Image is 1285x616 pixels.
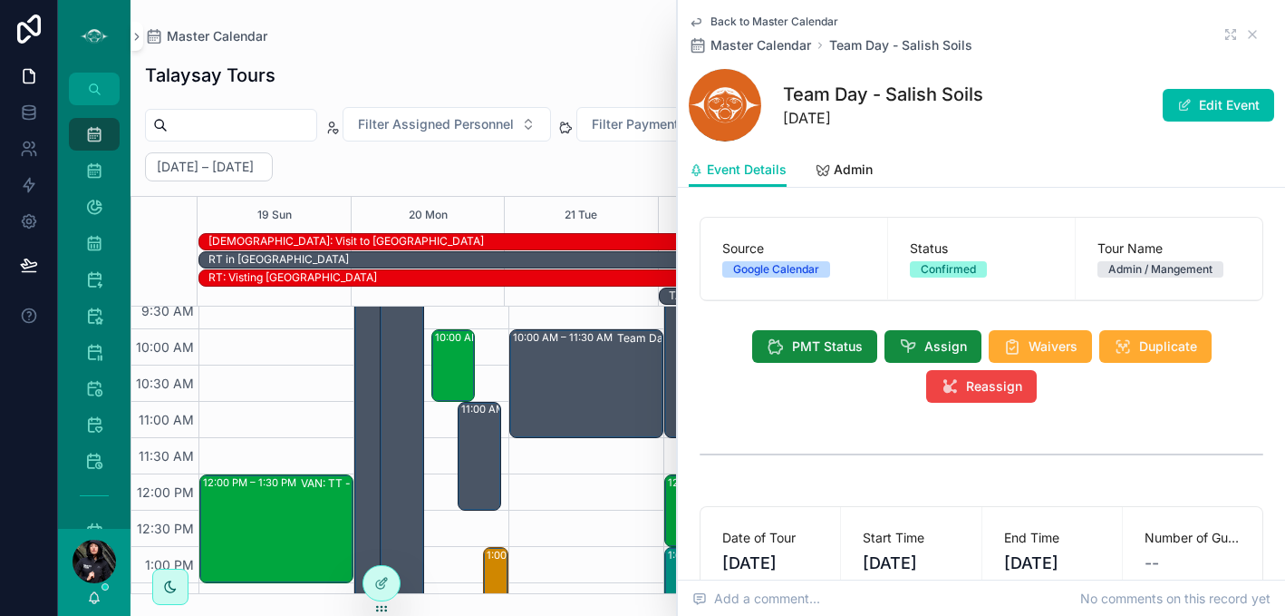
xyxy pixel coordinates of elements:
[710,36,811,54] span: Master Calendar
[863,551,959,601] span: [DATE] 10:00 AM
[816,153,873,190] a: Admin
[1163,89,1274,122] button: Edit Event
[208,270,377,285] div: RT: Visting [GEOGRAPHIC_DATA]
[409,197,448,233] button: 20 Mon
[301,476,449,491] div: VAN: TT - [PERSON_NAME] (2) [PERSON_NAME], TW:GAIV-AIWP
[863,529,959,547] span: Start Time
[926,370,1037,403] button: Reassign
[707,161,787,179] span: Event Details
[131,339,198,355] span: 10:00 AM
[665,475,817,546] div: 12:00 PM – 1:00 PMVAN: TT - [PERSON_NAME] (2) [PERSON_NAME], TW:FEMK-GYAM
[565,197,597,233] button: 21 Tue
[200,475,353,582] div: 12:00 PM – 1:30 PMVAN: TT - [PERSON_NAME] (2) [PERSON_NAME], TW:GAIV-AIWP
[966,377,1022,396] span: Reassign
[208,234,484,249] div: [DEMOGRAPHIC_DATA]: Visit to [GEOGRAPHIC_DATA]
[208,252,349,267] div: RT in [GEOGRAPHIC_DATA]
[132,521,198,536] span: 12:30 PM
[924,337,967,356] span: Assign
[510,330,662,437] div: 10:00 AM – 11:30 AMTeam Day - Salish Soils
[137,303,198,318] span: 9:30 AM
[140,593,198,609] span: 1:30 PM
[343,107,551,142] button: Select Button
[576,107,758,142] button: Select Button
[1080,590,1271,608] span: No comments on this record yet
[1145,551,1159,576] span: --
[80,22,109,51] img: App logo
[1145,529,1241,547] span: Number of Guests
[208,251,349,268] div: RT in UK
[689,15,838,29] a: Back to Master Calendar
[1029,337,1077,356] span: Waivers
[1004,551,1100,601] span: [DATE] 11:30 AM
[722,529,818,547] span: Date of Tour
[487,548,580,562] div: 1:00 PM – 3:00 PM
[208,269,377,286] div: RT: Visting England
[358,115,514,133] span: Filter Assigned Personnel
[208,233,484,249] div: SHAE: Visit to Japan
[689,153,787,188] a: Event Details
[783,107,983,129] span: [DATE]
[167,27,267,45] span: Master Calendar
[459,403,500,510] div: 11:00 AM – 12:30 PM
[592,115,721,133] span: Filter Payment Status
[461,402,565,416] div: 11:00 AM – 12:30 PM
[722,551,818,576] span: [DATE]
[665,294,750,437] div: 9:30 AM – 11:30 AM
[783,82,983,107] h1: Team Day - Salish Soils
[668,548,761,562] div: 1:00 PM – 2:00 PM
[689,36,811,54] a: Master Calendar
[829,36,972,54] a: Team Day - Salish Soils
[432,330,474,401] div: 10:00 AM – 11:00 AM
[203,475,301,490] div: 12:00 PM – 1:30 PM
[1139,337,1197,356] span: Duplicate
[132,484,198,500] span: 12:00 PM
[910,240,1053,258] span: Status
[131,376,198,391] span: 10:30 AM
[617,331,739,346] div: Team Day - Salish Soils
[834,161,873,179] span: Admin
[145,63,275,88] h1: Talaysay Tours
[733,261,819,278] div: Google Calendar
[513,330,617,345] div: 10:00 AM – 11:30 AM
[1097,240,1241,258] span: Tour Name
[1004,529,1100,547] span: End Time
[884,330,981,363] button: Assign
[1099,330,1212,363] button: Duplicate
[58,105,130,529] div: scrollable content
[134,448,198,464] span: 11:30 AM
[692,590,820,608] span: Add a comment...
[669,288,839,304] div: TALAYSAY: Japan
[989,330,1092,363] button: Waivers
[722,240,865,258] span: Source
[145,27,267,45] a: Master Calendar
[435,330,539,345] div: 10:00 AM – 11:00 AM
[1108,261,1213,278] div: Admin / Mangement
[157,158,254,176] h2: [DATE] – [DATE]
[752,330,877,363] button: PMT Status
[921,261,976,278] div: Confirmed
[134,412,198,427] span: 11:00 AM
[140,557,198,572] span: 1:00 PM
[669,288,839,303] div: TALAYSAY: [GEOGRAPHIC_DATA]
[257,197,292,233] button: 19 Sun
[792,337,863,356] span: PMT Status
[710,15,838,29] span: Back to Master Calendar
[668,475,766,490] div: 12:00 PM – 1:00 PM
